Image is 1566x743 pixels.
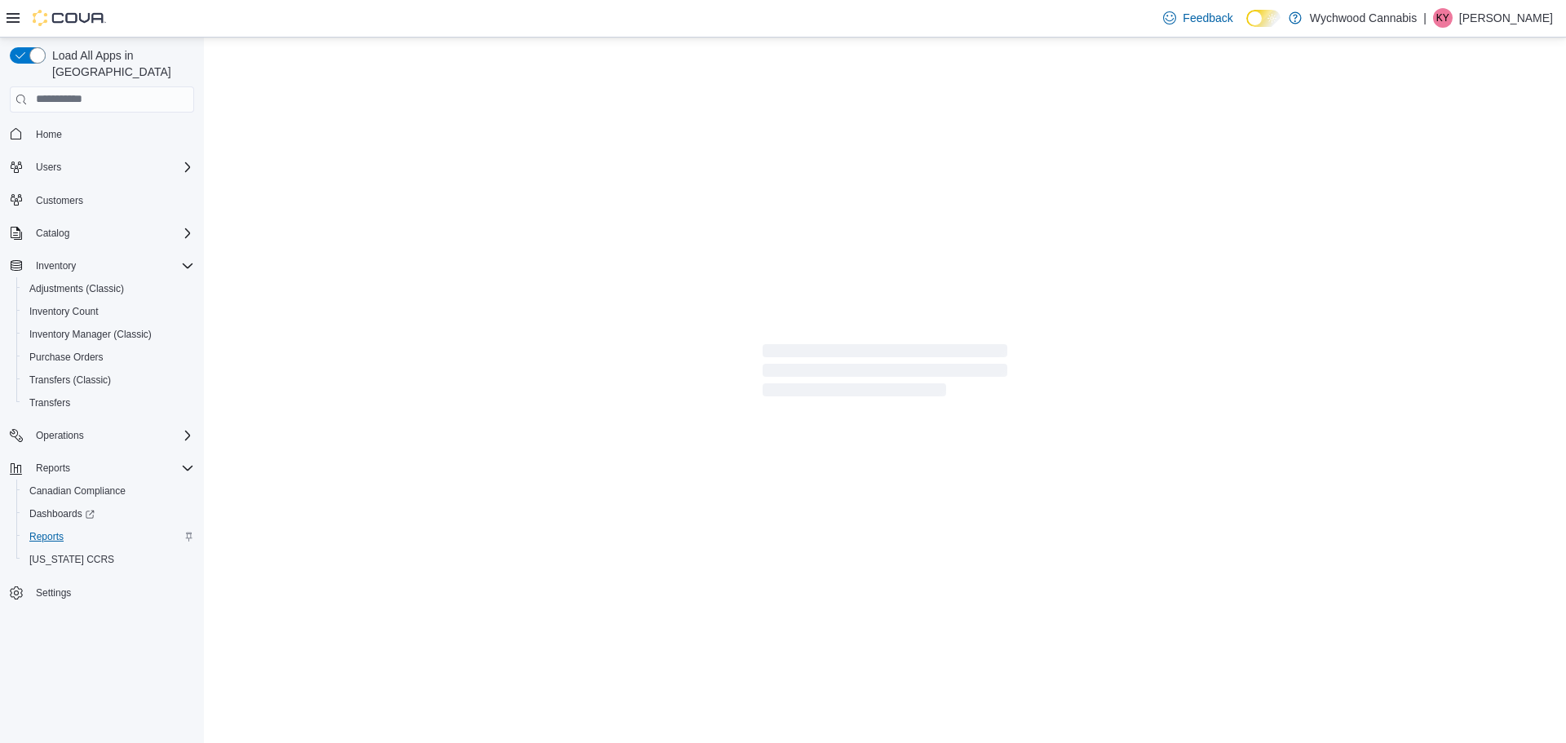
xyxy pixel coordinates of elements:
[36,586,71,599] span: Settings
[29,223,76,243] button: Catalog
[33,10,106,26] img: Cova
[29,582,194,603] span: Settings
[16,525,201,548] button: Reports
[16,391,201,414] button: Transfers
[10,116,194,648] nav: Complex example
[1246,10,1281,27] input: Dark Mode
[23,481,132,501] a: Canadian Compliance
[36,462,70,475] span: Reports
[23,550,194,569] span: Washington CCRS
[23,527,70,546] a: Reports
[16,502,201,525] a: Dashboards
[3,222,201,245] button: Catalog
[16,277,201,300] button: Adjustments (Classic)
[23,325,158,344] a: Inventory Manager (Classic)
[1433,8,1453,28] div: Kristina Yin
[23,393,194,413] span: Transfers
[29,396,70,409] span: Transfers
[29,256,194,276] span: Inventory
[3,424,201,447] button: Operations
[23,370,194,390] span: Transfers (Classic)
[23,325,194,344] span: Inventory Manager (Classic)
[23,347,110,367] a: Purchase Orders
[29,124,194,144] span: Home
[46,47,194,80] span: Load All Apps in [GEOGRAPHIC_DATA]
[29,484,126,498] span: Canadian Compliance
[23,393,77,413] a: Transfers
[1157,2,1239,34] a: Feedback
[29,305,99,318] span: Inventory Count
[29,507,95,520] span: Dashboards
[16,346,201,369] button: Purchase Orders
[3,581,201,604] button: Settings
[29,553,114,566] span: [US_STATE] CCRS
[29,190,194,210] span: Customers
[1183,10,1232,26] span: Feedback
[23,527,194,546] span: Reports
[29,328,152,341] span: Inventory Manager (Classic)
[29,223,194,243] span: Catalog
[29,458,194,478] span: Reports
[29,282,124,295] span: Adjustments (Classic)
[3,188,201,212] button: Customers
[16,369,201,391] button: Transfers (Classic)
[29,191,90,210] a: Customers
[23,504,194,524] span: Dashboards
[763,347,1007,400] span: Loading
[29,157,194,177] span: Users
[1423,8,1427,28] p: |
[3,156,201,179] button: Users
[36,259,76,272] span: Inventory
[23,279,130,299] a: Adjustments (Classic)
[16,548,201,571] button: [US_STATE] CCRS
[23,481,194,501] span: Canadian Compliance
[29,351,104,364] span: Purchase Orders
[3,254,201,277] button: Inventory
[29,426,194,445] span: Operations
[3,457,201,480] button: Reports
[36,227,69,240] span: Catalog
[36,194,83,207] span: Customers
[36,128,62,141] span: Home
[23,279,194,299] span: Adjustments (Classic)
[16,300,201,323] button: Inventory Count
[1310,8,1417,28] p: Wychwood Cannabis
[23,504,101,524] a: Dashboards
[29,157,68,177] button: Users
[36,429,84,442] span: Operations
[16,323,201,346] button: Inventory Manager (Classic)
[29,426,91,445] button: Operations
[23,302,194,321] span: Inventory Count
[3,122,201,146] button: Home
[29,530,64,543] span: Reports
[23,550,121,569] a: [US_STATE] CCRS
[23,302,105,321] a: Inventory Count
[16,480,201,502] button: Canadian Compliance
[29,256,82,276] button: Inventory
[1436,8,1449,28] span: KY
[36,161,61,174] span: Users
[23,370,117,390] a: Transfers (Classic)
[29,125,69,144] a: Home
[29,458,77,478] button: Reports
[29,374,111,387] span: Transfers (Classic)
[1459,8,1553,28] p: [PERSON_NAME]
[29,583,77,603] a: Settings
[23,347,194,367] span: Purchase Orders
